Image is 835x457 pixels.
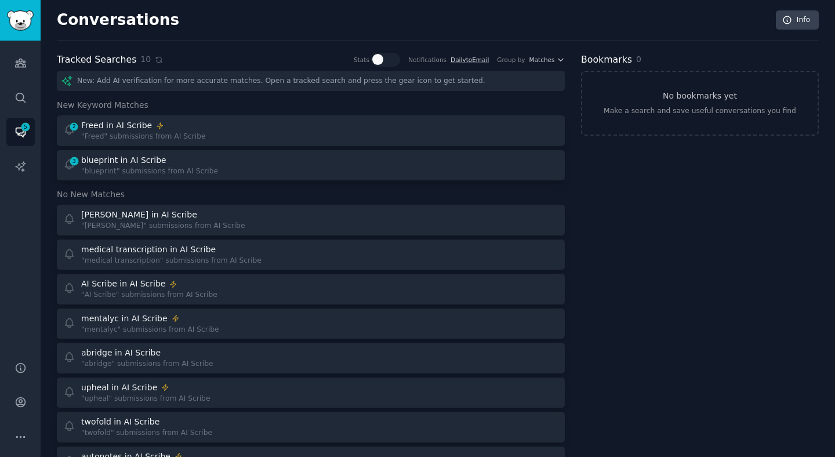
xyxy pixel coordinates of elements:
[81,278,165,290] div: AI Scribe in AI Scribe
[81,221,245,231] div: "[PERSON_NAME]" submissions from AI Scribe
[57,240,565,270] a: medical transcription in AI Scribe"medical transcription" submissions from AI Scribe
[581,71,819,136] a: No bookmarks yetMake a search and save useful conversations you find
[57,71,565,91] div: New: Add AI verification for more accurate matches. Open a tracked search and press the gear icon...
[81,428,212,438] div: "twofold" submissions from AI Scribe
[20,123,31,131] span: 5
[6,118,35,146] a: 5
[69,122,79,130] span: 2
[57,99,148,111] span: New Keyword Matches
[57,343,565,373] a: abridge in AI Scribe"abridge" submissions from AI Scribe
[81,347,161,359] div: abridge in AI Scribe
[581,53,632,67] h2: Bookmarks
[81,382,157,394] div: upheal in AI Scribe
[57,274,565,304] a: AI Scribe in AI Scribe"AI Scribe" submissions from AI Scribe
[636,55,641,64] span: 0
[604,106,796,117] div: Make a search and save useful conversations you find
[57,378,565,408] a: upheal in AI Scribe"upheal" submissions from AI Scribe
[140,53,151,66] span: 10
[81,416,159,428] div: twofold in AI Scribe
[529,56,565,64] button: Matches
[81,359,213,369] div: "abridge" submissions from AI Scribe
[408,56,446,64] div: Notifications
[81,132,205,142] div: "Freed" submissions from AI Scribe
[81,209,197,221] div: [PERSON_NAME] in AI Scribe
[81,119,152,132] div: Freed in AI Scribe
[7,10,34,31] img: GummySearch logo
[81,325,219,335] div: "mentalyc" submissions from AI Scribe
[497,56,525,64] div: Group by
[57,188,125,201] span: No New Matches
[57,11,179,30] h2: Conversations
[81,394,210,404] div: "upheal" submissions from AI Scribe
[57,53,136,67] h2: Tracked Searches
[81,290,217,300] div: "AI Scribe" submissions from AI Scribe
[57,150,565,181] a: 3blueprint in AI Scribe"blueprint" submissions from AI Scribe
[529,56,555,64] span: Matches
[354,56,369,64] div: Stats
[81,256,262,266] div: "medical transcription" submissions from AI Scribe
[69,157,79,165] span: 3
[57,205,565,235] a: [PERSON_NAME] in AI Scribe"[PERSON_NAME]" submissions from AI Scribe
[776,10,819,30] a: Info
[81,154,166,166] div: blueprint in AI Scribe
[81,166,218,177] div: "blueprint" submissions from AI Scribe
[57,115,565,146] a: 2Freed in AI Scribe"Freed" submissions from AI Scribe
[81,244,216,256] div: medical transcription in AI Scribe
[57,309,565,339] a: mentalyc in AI Scribe"mentalyc" submissions from AI Scribe
[451,56,489,63] a: DailytoEmail
[57,412,565,443] a: twofold in AI Scribe"twofold" submissions from AI Scribe
[663,90,737,102] h3: No bookmarks yet
[81,313,168,325] div: mentalyc in AI Scribe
